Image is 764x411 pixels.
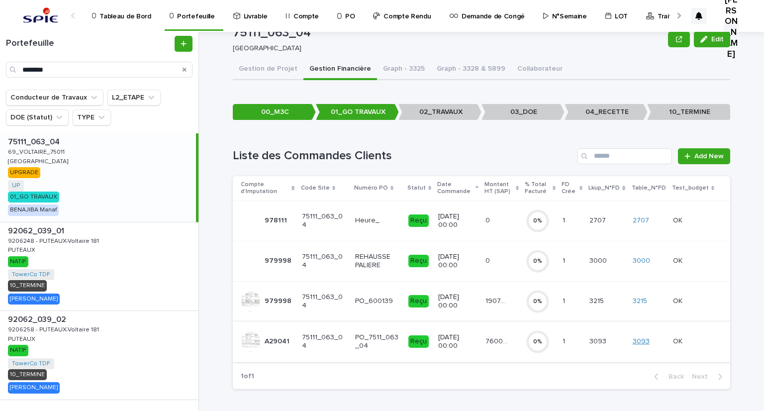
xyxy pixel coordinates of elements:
p: OK [673,214,684,225]
button: Gestion Financière [303,59,377,80]
div: 01_GO TRAVAUX [8,192,59,203]
div: UPGRADE [8,167,40,178]
p: 75111_063_04 [8,135,62,147]
button: DOE (Statut) [6,109,69,125]
div: [PERSON_NAME] [8,382,60,393]
p: [DATE] 00:00 [438,333,477,350]
p: [GEOGRAPHIC_DATA] [233,44,660,53]
p: 1 [563,295,567,306]
p: Statut [407,183,426,194]
button: Graph - 3325 [377,59,431,80]
p: % Total Facturé [525,179,550,198]
p: 1 [563,335,567,346]
div: BENAJIBA Manaf [8,205,59,215]
p: 01_GO TRAVAUX [316,104,399,120]
div: 0 % [526,298,550,305]
p: 9206258 - PUTEAUX-Voltaire 181 [8,324,101,333]
p: PUTEAUX [8,245,37,254]
p: 76001.9 [485,335,510,346]
p: 10_TERMINE [647,104,730,120]
p: 3093 [589,335,608,346]
div: Reçu [408,335,429,348]
p: 75111_063_04 [302,333,347,350]
p: 1 of 1 [233,364,262,389]
p: 3000 [589,255,609,265]
p: Test_budget [672,183,709,194]
p: Date Commande [437,179,473,198]
p: [DATE] 00:00 [438,212,477,229]
a: 3000 [633,257,650,265]
p: 00_M3C [233,104,316,120]
div: Reçu [408,214,429,227]
p: 75111_063_04 [233,26,664,40]
div: 0 % [526,338,550,345]
button: Next [688,372,730,381]
p: 69_VOLTAIRE_75011 [8,147,67,156]
p: 03_DOE [481,104,565,120]
a: 3215 [633,297,647,306]
h1: Liste des Commandes Clients [233,149,573,163]
p: 75111_063_04 [302,253,347,270]
p: 979998 [265,295,293,306]
div: 0 % [526,258,550,265]
p: 9206248 - PUTEAUX-Voltaire 181 [8,236,101,245]
p: FD Crée [562,179,577,198]
button: Gestion de Projet [233,59,303,80]
p: 0 [485,255,492,265]
p: PO_600139 [355,297,400,306]
div: Search [6,62,192,78]
p: 3215 [589,295,606,306]
p: REHAUSSE PALIERE [355,253,400,270]
p: 75111_063_04 [302,212,347,229]
a: 3093 [633,337,650,346]
div: 10_TERMINE [8,369,47,380]
p: Code Site [301,183,330,194]
a: UP [12,182,20,189]
p: Numéro PO [354,183,388,194]
p: A29041 [265,335,291,346]
input: Search [577,148,672,164]
p: 1 [563,214,567,225]
p: 92062_039_01 [8,224,66,236]
a: Add New [678,148,730,164]
p: [GEOGRAPHIC_DATA] [8,156,70,165]
button: Conducteur de Travaux [6,90,103,105]
p: 979998 [265,255,293,265]
span: Edit [711,36,724,43]
div: [PERSON_NAME] [8,294,60,305]
p: 0 [485,214,492,225]
button: Collaborateur [511,59,569,80]
span: Add New [694,153,724,160]
p: 1907.16 [485,295,510,306]
p: Heure_ [355,216,400,225]
p: 02_TRAVAUX [398,104,481,120]
p: OK [673,255,684,265]
button: Edit [694,31,730,47]
p: OK [673,335,684,346]
p: PO_7511_063_04 [355,333,400,350]
p: Compte d'Imputation [241,179,289,198]
p: Montant HT (SAP) [484,179,513,198]
a: TowerCo TDF [12,271,50,278]
img: svstPd6MQfCT1uX1QGkG [20,6,61,26]
tr: 979998979998 75111_063_04REHAUSSE PALIEREReçu[DATE] 00:0000 0%11 30003000 3000 OKOK [233,241,730,281]
span: Next [692,373,714,380]
div: [PERSON_NAME] [723,19,739,35]
p: 92062_039_02 [8,313,68,324]
button: Back [646,372,688,381]
p: Lkup_N°FD [588,183,620,194]
p: Table_N°FD [632,183,666,194]
div: 10_TERMINE [8,280,47,291]
div: NATIF [8,345,28,356]
div: 0 % [526,217,550,224]
p: 75111_063_04 [302,293,347,310]
div: NATIF [8,256,28,267]
tr: A29041A29041 75111_063_04PO_7511_063_04Reçu[DATE] 00:0076001.976001.9 0%11 30933093 3093 OKOK [233,321,730,362]
div: Reçu [408,295,429,308]
p: OK [673,295,684,306]
div: Reçu [408,255,429,267]
button: Graph - 3328 & 5899 [431,59,511,80]
a: TowerCo TDF [12,360,50,367]
button: L2_ETAPE [107,90,161,105]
